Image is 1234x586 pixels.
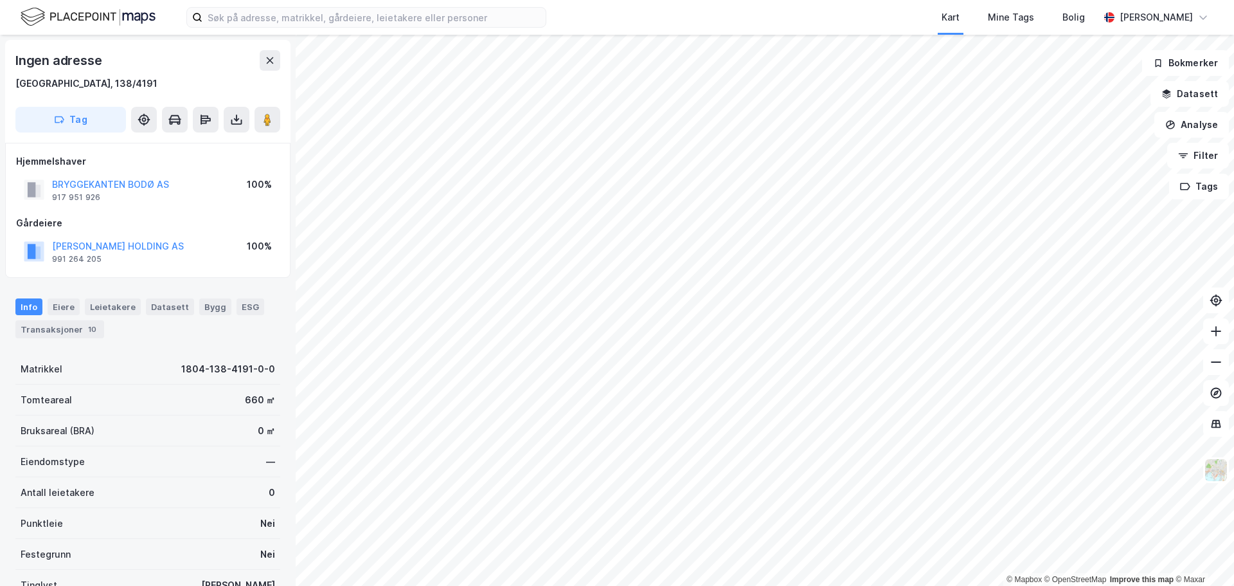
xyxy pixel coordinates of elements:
div: Datasett [146,298,194,315]
img: Z [1204,458,1228,482]
div: Kontrollprogram for chat [1170,524,1234,586]
div: Eiere [48,298,80,315]
div: Hjemmelshaver [16,154,280,169]
div: [PERSON_NAME] [1120,10,1193,25]
div: Nei [260,547,275,562]
button: Analyse [1154,112,1229,138]
div: — [266,454,275,470]
div: Mine Tags [988,10,1034,25]
input: Søk på adresse, matrikkel, gårdeiere, leietakere eller personer [202,8,546,27]
div: 917 951 926 [52,192,100,203]
div: 1804-138-4191-0-0 [181,362,275,377]
div: ESG [237,298,264,315]
button: Tag [15,107,126,133]
button: Bokmerker [1142,50,1229,76]
button: Datasett [1150,81,1229,107]
div: Transaksjoner [15,320,104,338]
div: 660 ㎡ [245,392,275,408]
div: 991 264 205 [52,254,102,264]
div: 0 ㎡ [258,423,275,439]
div: Antall leietakere [21,485,94,500]
div: Punktleie [21,516,63,531]
div: Tomteareal [21,392,72,408]
img: logo.f888ab2527a4732fd821a326f86c7f29.svg [21,6,156,28]
div: Kart [942,10,960,25]
div: Festegrunn [21,547,71,562]
div: [GEOGRAPHIC_DATA], 138/4191 [15,76,157,91]
a: Mapbox [1006,575,1042,584]
div: Eiendomstype [21,454,85,470]
div: 10 [85,323,99,336]
a: Improve this map [1110,575,1174,584]
div: 100% [247,239,272,254]
div: Bruksareal (BRA) [21,423,94,439]
a: OpenStreetMap [1044,575,1107,584]
div: 100% [247,177,272,192]
div: 0 [269,485,275,500]
div: Matrikkel [21,362,62,377]
button: Tags [1169,174,1229,199]
iframe: Chat Widget [1170,524,1234,586]
div: Info [15,298,42,315]
button: Filter [1167,143,1229,169]
div: Gårdeiere [16,215,280,231]
div: Ingen adresse [15,50,104,71]
div: Bolig [1062,10,1085,25]
div: Leietakere [85,298,141,315]
div: Nei [260,516,275,531]
div: Bygg [199,298,231,315]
